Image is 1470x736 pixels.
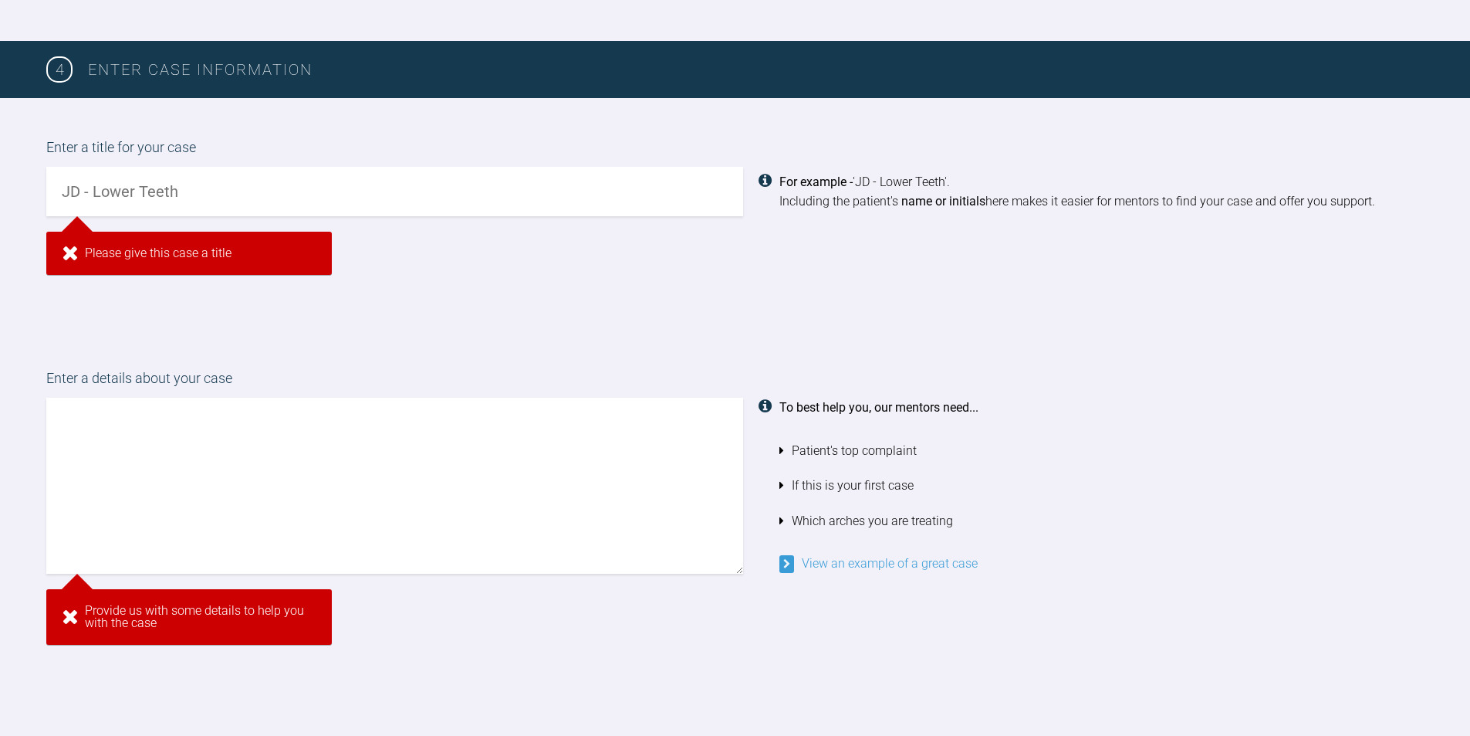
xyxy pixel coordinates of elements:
label: Enter a details about your case [46,368,1424,398]
li: If this is your first case [779,468,1424,504]
strong: For example - [779,175,853,189]
li: Which arches you are treating [779,504,1424,539]
li: Patient's top complaint [779,433,1424,469]
h3: Enter case information [88,57,1424,82]
strong: To best help you, our mentors need... [779,400,978,415]
span: 4 [46,56,73,83]
div: 'JD - Lower Teeth'. Including the patient's here makes it easier for mentors to find your case an... [779,172,1424,212]
div: Please give this case a title [46,232,332,275]
a: View an example of a great case [779,556,978,571]
label: Enter a title for your case [46,137,1424,167]
strong: name or initials [901,194,985,209]
div: Provide us with some details to help you with the case [46,589,332,645]
input: JD - Lower Teeth [46,167,743,216]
